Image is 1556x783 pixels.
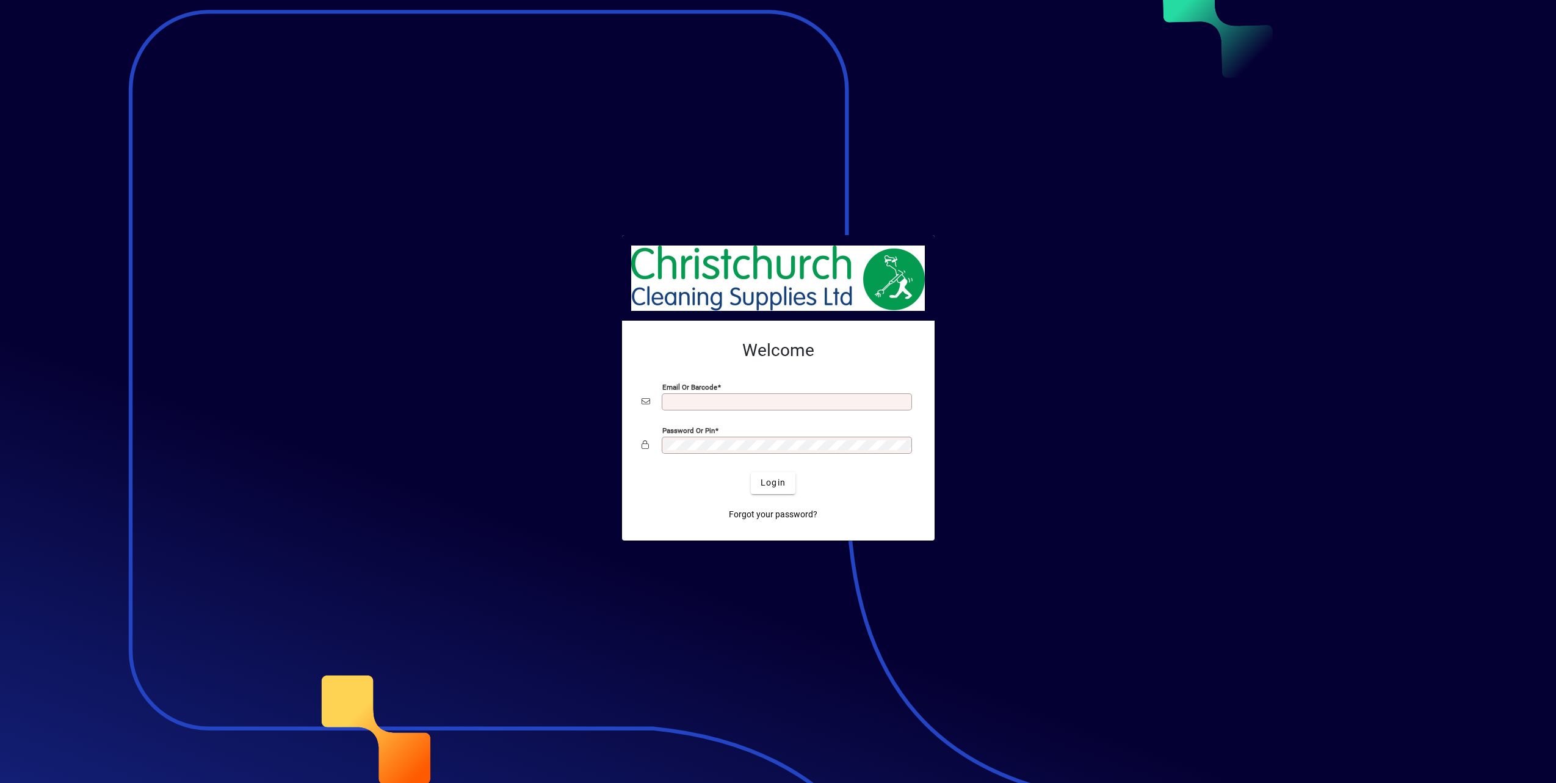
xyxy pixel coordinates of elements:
[724,504,822,526] a: Forgot your password?
[662,382,717,391] mat-label: Email or Barcode
[642,340,915,361] h2: Welcome
[662,426,715,434] mat-label: Password or Pin
[761,476,786,489] span: Login
[729,508,817,521] span: Forgot your password?
[751,472,795,494] button: Login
